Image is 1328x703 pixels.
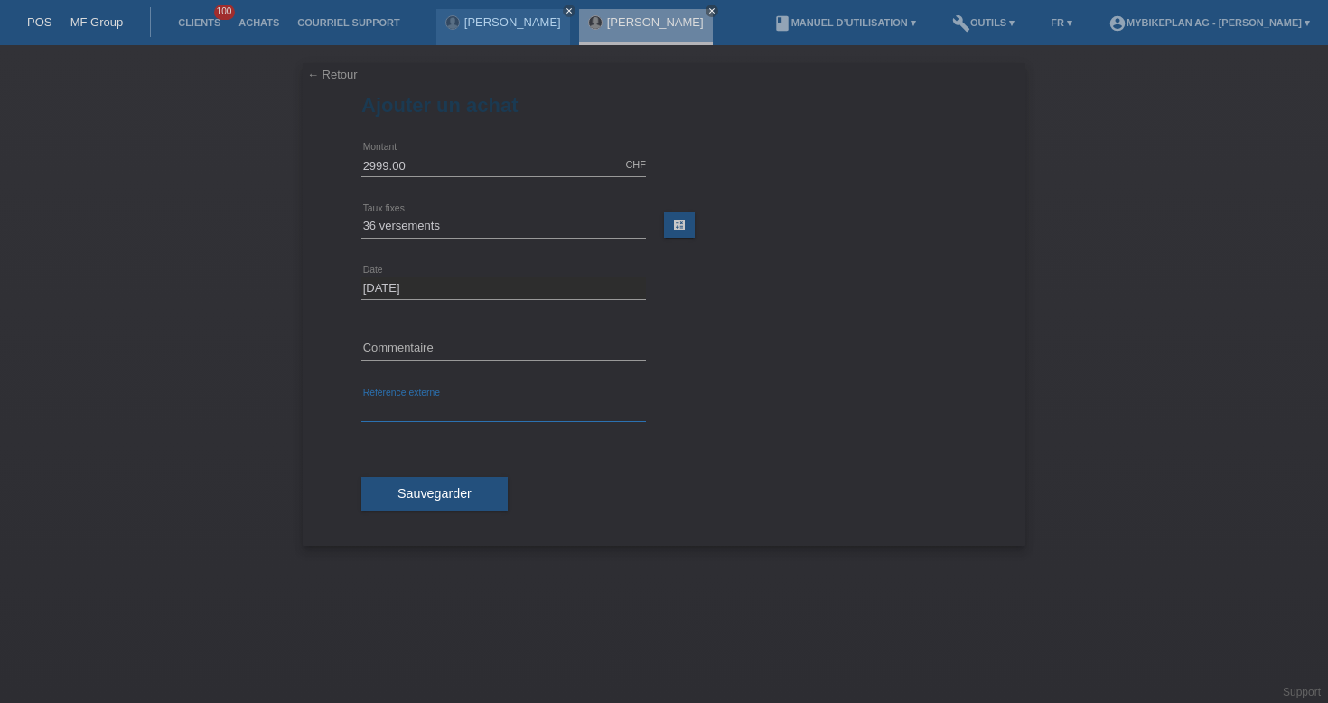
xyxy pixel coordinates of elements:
[464,15,561,29] a: [PERSON_NAME]
[361,477,508,511] button: Sauvegarder
[943,17,1024,28] a: buildOutils ▾
[229,17,288,28] a: Achats
[952,14,970,33] i: build
[214,5,236,20] span: 100
[773,14,791,33] i: book
[397,486,472,501] span: Sauvegarder
[764,17,925,28] a: bookManuel d’utilisation ▾
[361,94,967,117] h1: Ajouter un achat
[307,68,358,81] a: ← Retour
[1283,686,1321,698] a: Support
[169,17,229,28] a: Clients
[1042,17,1081,28] a: FR ▾
[288,17,408,28] a: Courriel Support
[707,6,716,15] i: close
[672,218,687,232] i: calculate
[565,6,574,15] i: close
[664,212,695,238] a: calculate
[607,15,704,29] a: [PERSON_NAME]
[625,159,646,170] div: CHF
[1099,17,1319,28] a: account_circleMybikeplan AG - [PERSON_NAME] ▾
[563,5,575,17] a: close
[1108,14,1127,33] i: account_circle
[706,5,718,17] a: close
[27,15,123,29] a: POS — MF Group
